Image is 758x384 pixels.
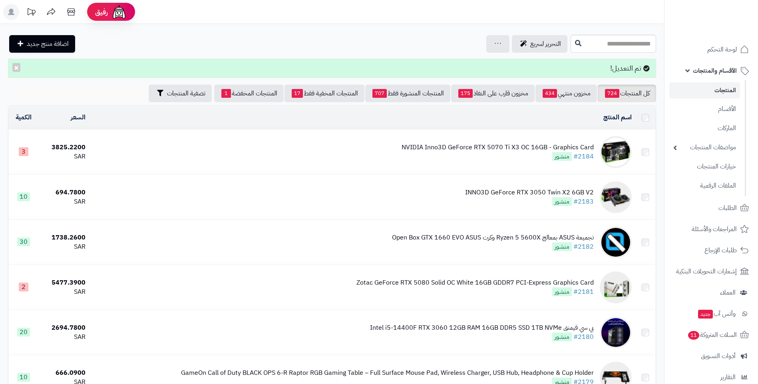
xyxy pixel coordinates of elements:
a: مخزون قارب على النفاذ175 [451,85,535,102]
span: المراجعات والأسئلة [692,224,737,235]
a: أدوات التسويق [669,346,753,366]
a: #2184 [573,152,594,161]
img: تجميعة ASUS بمعالج Ryzen 5 5600X وكرت Open Box GTX 1660 EVO ASUS [600,226,632,258]
span: منشور [552,333,572,341]
a: كل المنتجات724 [598,85,656,102]
img: logo-2.png [704,21,750,38]
span: منشور [552,242,572,251]
a: #2181 [573,287,594,297]
div: تم التعديل! [8,59,656,78]
button: × [12,63,20,72]
div: 3825.2200 [42,143,86,152]
span: 17 [292,89,303,98]
div: Zotac GeForce RTX 5080 Solid OC White 16GB GDDR7 PCI-Express Graphics Card [356,278,594,287]
a: مخزون منتهي434 [535,85,597,102]
a: إشعارات التحويلات البنكية [669,262,753,281]
div: GameOn Call of Duty BLACK OPS 6-R Raptor RGB Gaming Table – Full Surface Mouse Pad, Wireless Char... [181,368,594,378]
a: المنتجات المخفضة1 [214,85,284,102]
div: 666.0900 [42,368,86,378]
a: اسم المنتج [603,113,632,122]
a: المنتجات المخفية فقط17 [284,85,364,102]
a: المنتجات المنشورة فقط707 [365,85,450,102]
span: العملاء [720,287,736,298]
div: تجميعة ASUS بمعالج Ryzen 5 5600X وكرت Open Box GTX 1660 EVO ASUS [392,233,594,242]
span: وآتس آب [697,308,736,319]
div: 2694.7800 [42,323,86,333]
span: 10 [17,373,30,382]
span: طلبات الإرجاع [704,245,737,256]
span: إشعارات التحويلات البنكية [676,266,737,277]
a: خيارات المنتجات [669,158,740,175]
a: #2182 [573,242,594,251]
span: 11 [688,331,699,340]
img: NVIDIA Inno3D GeForce RTX 5070 Ti X3 OC 16GB - Graphics Card [600,136,632,168]
a: مواصفات المنتجات [669,139,740,156]
span: 707 [372,89,387,98]
a: الطلبات [669,198,753,218]
img: Zotac GeForce RTX 5080 Solid OC White 16GB GDDR7 PCI-Express Graphics Card [600,271,632,303]
div: SAR [42,197,86,206]
a: المنتجات [669,82,740,99]
img: INNO3D GeForce RTX 3050 Twin X2 6GB V2 [600,181,632,213]
span: اضافة منتج جديد [27,39,69,49]
a: #2180 [573,332,594,342]
span: 2 [19,283,28,291]
a: السعر [71,113,86,122]
span: الطلبات [718,202,737,214]
a: السلات المتروكة11 [669,325,753,344]
span: 30 [17,238,30,246]
div: بي سي قيمنق Intel i5-14400F RTX 3060 12GB RAM 16GB DDR5 SSD 1TB NVMe [370,323,594,333]
span: 3 [19,147,28,156]
span: 10 [17,192,30,201]
a: اضافة منتج جديد [9,35,75,53]
a: المراجعات والأسئلة [669,220,753,239]
span: جديد [698,310,713,319]
a: لوحة التحكم [669,40,753,59]
span: 724 [605,89,619,98]
span: 175 [458,89,473,98]
a: طلبات الإرجاع [669,241,753,260]
span: 434 [543,89,557,98]
a: الملفات الرقمية [669,177,740,194]
img: ai-face.png [111,4,127,20]
span: 20 [17,328,30,336]
button: تصفية المنتجات [149,85,212,102]
span: منشور [552,287,572,296]
span: 1 [221,89,231,98]
span: السلات المتروكة [687,329,737,340]
div: NVIDIA Inno3D GeForce RTX 5070 Ti X3 OC 16GB - Graphics Card [402,143,594,152]
a: الكمية [16,113,32,122]
div: SAR [42,287,86,297]
a: #2183 [573,197,594,206]
div: 1738.2600 [42,233,86,242]
div: SAR [42,242,86,251]
span: منشور [552,152,572,161]
div: 694.7800 [42,188,86,197]
span: منشور [552,197,572,206]
a: وآتس آبجديد [669,304,753,323]
div: INNO3D GeForce RTX 3050 Twin X2 6GB V2 [465,188,594,197]
span: تصفية المنتجات [167,89,205,98]
div: SAR [42,152,86,161]
span: رفيق [95,7,108,17]
span: الأقسام والمنتجات [693,65,737,76]
span: لوحة التحكم [707,44,737,55]
div: 5477.3900 [42,278,86,287]
a: التحرير لسريع [512,35,567,53]
a: العملاء [669,283,753,302]
a: الماركات [669,120,740,137]
a: الأقسام [669,101,740,118]
a: تحديثات المنصة [21,4,41,22]
div: SAR [42,333,86,342]
img: بي سي قيمنق Intel i5-14400F RTX 3060 12GB RAM 16GB DDR5 SSD 1TB NVMe [600,317,632,348]
span: التقارير [720,372,736,383]
span: التحرير لسريع [530,39,561,49]
span: أدوات التسويق [701,350,736,362]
